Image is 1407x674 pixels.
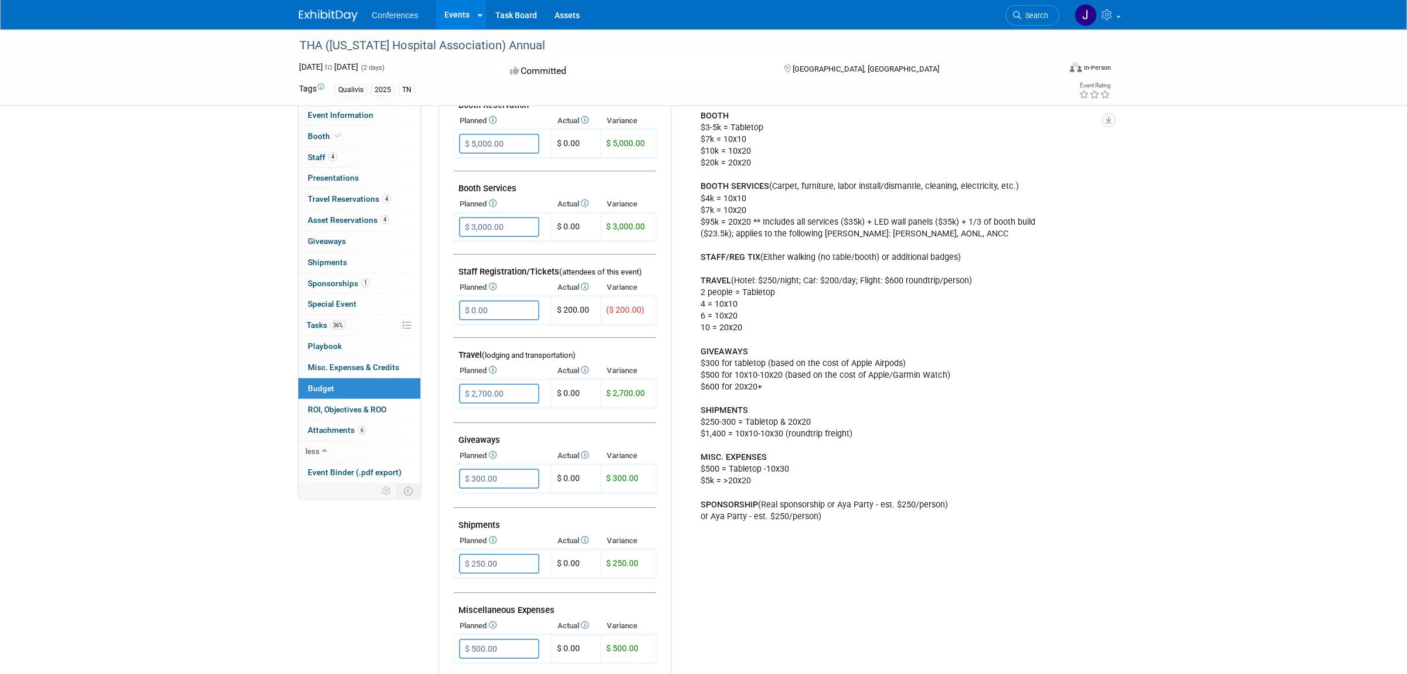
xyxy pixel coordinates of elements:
a: Travel Reservations4 [298,189,420,209]
span: $ 300.00 [606,473,638,483]
div: THA ([US_STATE] Hospital Association) Annual [295,35,1042,56]
th: Actual [552,533,601,549]
span: Travel Reservations [308,194,391,204]
span: (2 days) [360,64,385,72]
span: Staff [308,153,337,162]
span: [DATE] [DATE] [299,62,358,72]
td: Travel [454,338,656,363]
span: Sponsorships [308,279,370,288]
th: Variance [601,618,656,634]
th: Actual [552,448,601,464]
a: Event Binder (.pdf export) [298,462,420,483]
b: SPONSORSHIP [701,500,758,510]
a: Budget [298,378,420,399]
span: $ 250.00 [606,558,638,568]
th: Actual [552,113,601,129]
th: Actual [552,196,601,212]
th: Variance [601,279,656,296]
b: GIVEAWAYS [701,347,748,357]
a: Asset Reservations4 [298,210,420,231]
a: Attachments6 [298,420,420,441]
a: less [298,441,420,462]
td: Personalize Event Tab Strip [376,483,397,499]
th: Planned [454,113,552,129]
a: Search [1005,5,1059,26]
div: Event Format [990,61,1111,79]
th: Planned [454,618,552,634]
span: $ 3,000.00 [606,222,645,231]
a: Misc. Expenses & Credits [298,357,420,378]
div: Qualivis [335,84,367,96]
span: $ 500.00 [606,643,638,653]
div: Committed [507,61,766,82]
th: Actual [552,618,601,634]
span: 4 [382,195,391,204]
a: Event Information [298,105,420,126]
div: Event Rating [1079,83,1110,89]
td: Staff Registration/Tickets [454,255,656,280]
td: Booth Services [454,171,656,197]
th: Actual [552,363,601,379]
span: Asset Reservations [308,215,389,225]
span: (attendees of this event) [559,267,642,276]
td: Tags [299,83,324,96]
div: TN [399,84,415,96]
span: Search [1021,11,1048,20]
b: BOOTH SERVICES [701,181,769,191]
i: Booth reservation complete [335,133,341,139]
span: Misc. Expenses & Credits [308,363,399,372]
a: Staff4 [298,147,420,168]
span: 4 [328,153,337,161]
th: Actual [552,279,601,296]
a: ROI, Objectives & ROO [298,399,420,420]
span: to [323,62,334,72]
td: Miscellaneous Expenses [454,593,656,618]
a: Booth [298,126,420,147]
b: STAFF/REG TIX [701,252,760,262]
span: 36% [330,321,346,330]
span: Event Binder (.pdf export) [308,468,402,477]
b: SHIPMENTS [701,405,748,415]
th: Planned [454,448,552,464]
td: Giveaways [454,423,656,448]
td: $ 0.00 [552,465,601,493]
b: TRAVEL [701,276,731,286]
span: 4 [380,215,389,224]
span: less [305,446,320,456]
span: ($ 200.00) [606,305,644,314]
span: Attachments [308,425,366,435]
span: Playbook [308,341,342,351]
span: $ 5,000.00 [606,138,645,148]
span: $ 2,700.00 [606,388,645,398]
th: Variance [601,113,656,129]
span: Special Event [308,299,356,309]
a: Tasks36% [298,315,420,336]
a: Playbook [298,336,420,357]
span: Event Information [308,110,373,120]
span: ROI, Objectives & ROO [308,405,386,414]
div: $3-5k = Tabletop $7k = 10x10 $10k = 10x20 $20k = 20x20 (Carpet, furniture, labor install/dismantl... [692,104,1076,529]
span: [GEOGRAPHIC_DATA], [GEOGRAPHIC_DATA] [793,65,939,73]
td: Shipments [454,508,656,533]
td: $ 0.00 [552,213,601,242]
th: Planned [454,533,552,549]
span: Tasks [307,320,346,330]
th: Planned [454,279,552,296]
img: Jenny Clavero [1075,4,1097,26]
a: Presentations [298,168,420,188]
td: $ 0.00 [552,635,601,663]
span: (lodging and transportation) [482,351,576,360]
th: Planned [454,363,552,379]
td: Toggle Event Tabs [397,483,421,499]
a: Giveaways [298,231,420,252]
img: Format-Inperson.png [1070,63,1082,72]
span: Giveaways [308,236,346,246]
a: Shipments [298,252,420,273]
td: $ 0.00 [552,550,601,578]
b: BOOTH [701,111,729,121]
span: 6 [358,426,366,435]
span: Budget [308,384,334,393]
span: 1 [361,279,370,287]
span: Conferences [372,11,418,20]
th: Variance [601,448,656,464]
